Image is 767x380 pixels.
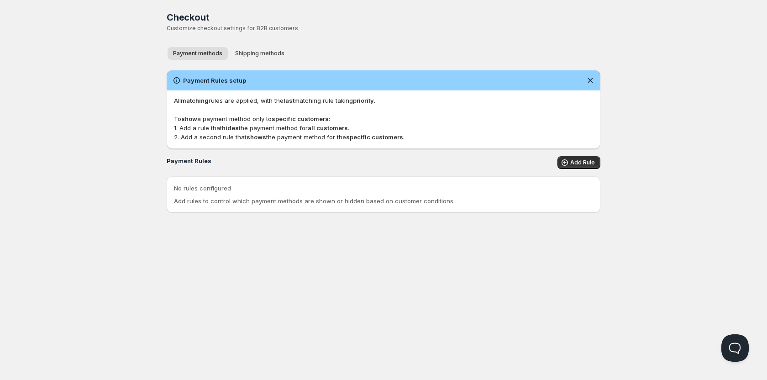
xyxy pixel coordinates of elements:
[721,334,749,362] iframe: Help Scout Beacon - Open
[181,97,209,104] b: matching
[584,74,597,87] button: Dismiss notification
[183,76,246,85] h2: Payment Rules setup
[247,133,266,141] b: shows
[557,156,600,169] button: Add Rule
[284,97,294,104] b: last
[174,96,593,142] p: All rules are applied, with the matching rule taking . To a payment method only to : 1. Add a rul...
[272,115,329,122] b: specific customers
[174,196,593,206] p: Add rules to control which payment methods are shown or hidden based on customer conditions.
[181,115,197,122] b: show
[308,124,348,132] b: all customers
[167,12,209,23] span: Checkout
[167,25,600,32] p: Customize checkout settings for B2B customers
[167,156,211,169] h2: Payment Rules
[570,159,595,166] span: Add Rule
[222,124,239,132] b: hides
[174,184,593,193] p: No rules configured
[346,133,403,141] b: specific customers
[235,50,284,57] span: Shipping methods
[353,97,374,104] b: priority
[173,50,222,57] span: Payment methods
